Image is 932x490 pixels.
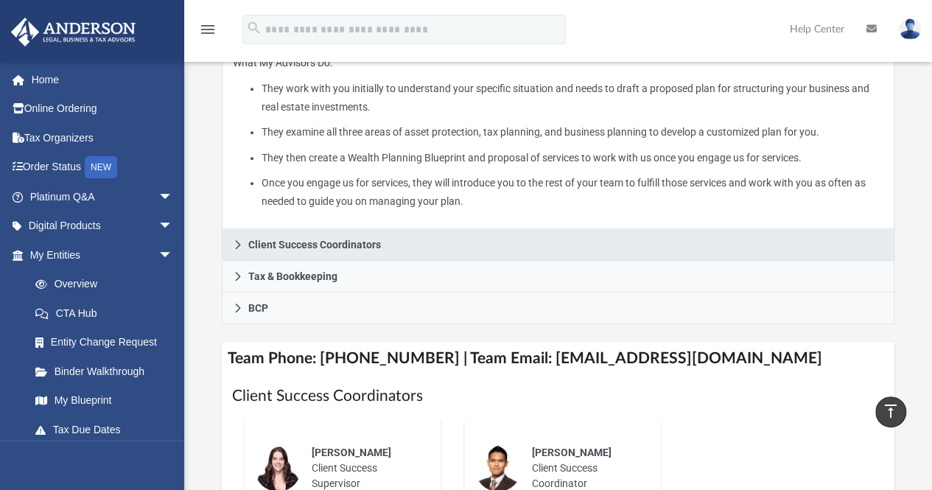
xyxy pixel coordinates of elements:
a: menu [199,28,217,38]
span: Client Success Coordinators [248,239,381,250]
p: What My Advisors Do: [233,54,884,210]
a: Overview [21,270,195,299]
span: arrow_drop_down [158,240,188,270]
h4: Team Phone: [PHONE_NUMBER] | Team Email: [EMAIL_ADDRESS][DOMAIN_NAME] [222,342,895,375]
li: They work with you initially to understand your specific situation and needs to draft a proposed ... [262,80,883,116]
a: Tax & Bookkeeping [222,261,895,293]
a: Binder Walkthrough [21,357,195,386]
li: Once you engage us for services, they will introduce you to the rest of your team to fulfill thos... [262,174,883,210]
li: They examine all three areas of asset protection, tax planning, and business planning to develop ... [262,123,883,141]
span: [PERSON_NAME] [532,447,612,458]
a: My Entitiesarrow_drop_down [10,240,195,270]
span: BCP [248,303,268,313]
li: They then create a Wealth Planning Blueprint and proposal of services to work with us once you en... [262,149,883,167]
span: arrow_drop_down [158,211,188,242]
a: Online Ordering [10,94,195,124]
a: Tax Organizers [10,123,195,153]
span: [PERSON_NAME] [312,447,391,458]
h1: Client Success Coordinators [232,385,885,407]
a: BCP [222,293,895,324]
a: Order StatusNEW [10,153,195,183]
a: Digital Productsarrow_drop_down [10,211,195,241]
div: NEW [85,156,117,178]
a: Client Success Coordinators [222,229,895,261]
span: Tax & Bookkeeping [248,271,337,281]
img: Anderson Advisors Platinum Portal [7,18,140,46]
a: Entity Change Request [21,328,195,357]
a: Platinum Q&Aarrow_drop_down [10,182,195,211]
a: My Blueprint [21,386,188,416]
i: vertical_align_top [882,402,900,420]
img: User Pic [899,18,921,40]
span: arrow_drop_down [158,182,188,212]
a: CTA Hub [21,298,195,328]
a: vertical_align_top [875,396,906,427]
div: Advisors [222,43,895,229]
i: menu [199,21,217,38]
a: Tax Due Dates [21,415,195,444]
i: search [246,20,262,36]
a: Home [10,65,195,94]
